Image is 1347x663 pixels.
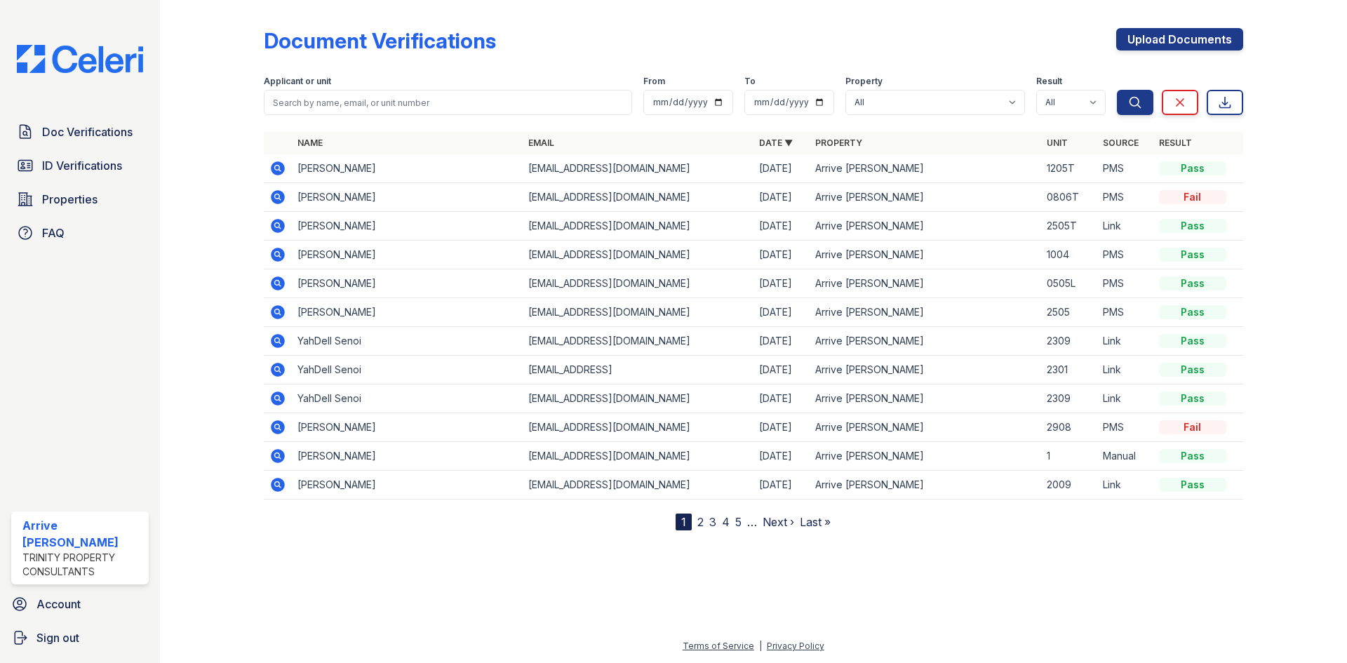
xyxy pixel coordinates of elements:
[523,471,753,500] td: [EMAIL_ADDRESS][DOMAIN_NAME]
[1159,190,1226,204] div: Fail
[753,269,810,298] td: [DATE]
[11,185,149,213] a: Properties
[36,629,79,646] span: Sign out
[767,641,824,651] a: Privacy Policy
[722,515,730,529] a: 4
[810,298,1040,327] td: Arrive [PERSON_NAME]
[1097,384,1153,413] td: Link
[1041,356,1097,384] td: 2301
[1159,391,1226,406] div: Pass
[810,241,1040,269] td: Arrive [PERSON_NAME]
[42,191,98,208] span: Properties
[815,138,862,148] a: Property
[11,219,149,247] a: FAQ
[292,442,523,471] td: [PERSON_NAME]
[709,515,716,529] a: 3
[1159,248,1226,262] div: Pass
[1159,219,1226,233] div: Pass
[523,442,753,471] td: [EMAIL_ADDRESS][DOMAIN_NAME]
[292,269,523,298] td: [PERSON_NAME]
[292,154,523,183] td: [PERSON_NAME]
[753,384,810,413] td: [DATE]
[292,356,523,384] td: YahDell Senoi
[292,413,523,442] td: [PERSON_NAME]
[523,212,753,241] td: [EMAIL_ADDRESS][DOMAIN_NAME]
[292,327,523,356] td: YahDell Senoi
[1097,413,1153,442] td: PMS
[22,517,143,551] div: Arrive [PERSON_NAME]
[1159,305,1226,319] div: Pass
[643,76,665,87] label: From
[753,356,810,384] td: [DATE]
[676,514,692,530] div: 1
[845,76,883,87] label: Property
[810,384,1040,413] td: Arrive [PERSON_NAME]
[1159,478,1226,492] div: Pass
[1103,138,1139,148] a: Source
[42,123,133,140] span: Doc Verifications
[1036,76,1062,87] label: Result
[1041,212,1097,241] td: 2505T
[6,45,154,73] img: CE_Logo_Blue-a8612792a0a2168367f1c8372b55b34899dd931a85d93a1a3d3e32e68fde9ad4.png
[810,154,1040,183] td: Arrive [PERSON_NAME]
[753,442,810,471] td: [DATE]
[1097,183,1153,212] td: PMS
[697,515,704,529] a: 2
[753,212,810,241] td: [DATE]
[297,138,323,148] a: Name
[810,471,1040,500] td: Arrive [PERSON_NAME]
[523,298,753,327] td: [EMAIL_ADDRESS][DOMAIN_NAME]
[810,327,1040,356] td: Arrive [PERSON_NAME]
[523,154,753,183] td: [EMAIL_ADDRESS][DOMAIN_NAME]
[753,471,810,500] td: [DATE]
[264,28,496,53] div: Document Verifications
[1047,138,1068,148] a: Unit
[1159,334,1226,348] div: Pass
[1159,161,1226,175] div: Pass
[1159,363,1226,377] div: Pass
[6,590,154,618] a: Account
[292,183,523,212] td: [PERSON_NAME]
[22,551,143,579] div: Trinity Property Consultants
[1041,413,1097,442] td: 2908
[292,384,523,413] td: YahDell Senoi
[1041,442,1097,471] td: 1
[1041,327,1097,356] td: 2309
[523,327,753,356] td: [EMAIL_ADDRESS][DOMAIN_NAME]
[523,413,753,442] td: [EMAIL_ADDRESS][DOMAIN_NAME]
[523,241,753,269] td: [EMAIL_ADDRESS][DOMAIN_NAME]
[1041,269,1097,298] td: 0505L
[528,138,554,148] a: Email
[1159,138,1192,148] a: Result
[1041,183,1097,212] td: 0806T
[1159,276,1226,290] div: Pass
[810,413,1040,442] td: Arrive [PERSON_NAME]
[753,298,810,327] td: [DATE]
[1116,28,1243,51] a: Upload Documents
[1097,327,1153,356] td: Link
[6,624,154,652] a: Sign out
[1097,212,1153,241] td: Link
[810,356,1040,384] td: Arrive [PERSON_NAME]
[42,157,122,174] span: ID Verifications
[753,241,810,269] td: [DATE]
[1097,241,1153,269] td: PMS
[264,76,331,87] label: Applicant or unit
[1041,298,1097,327] td: 2505
[1041,154,1097,183] td: 1205T
[523,269,753,298] td: [EMAIL_ADDRESS][DOMAIN_NAME]
[810,269,1040,298] td: Arrive [PERSON_NAME]
[1041,384,1097,413] td: 2309
[759,138,793,148] a: Date ▼
[753,413,810,442] td: [DATE]
[42,225,65,241] span: FAQ
[523,183,753,212] td: [EMAIL_ADDRESS][DOMAIN_NAME]
[810,183,1040,212] td: Arrive [PERSON_NAME]
[11,152,149,180] a: ID Verifications
[36,596,81,612] span: Account
[1159,420,1226,434] div: Fail
[744,76,756,87] label: To
[810,212,1040,241] td: Arrive [PERSON_NAME]
[1097,154,1153,183] td: PMS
